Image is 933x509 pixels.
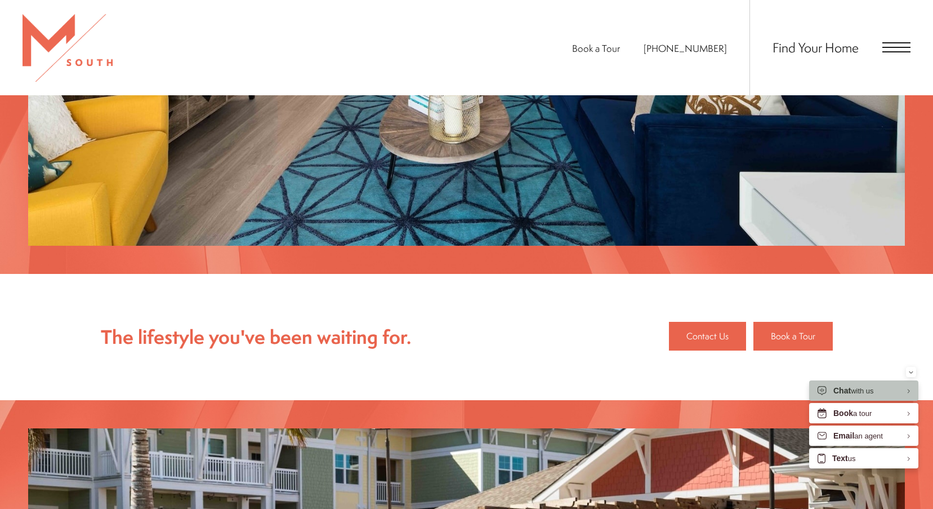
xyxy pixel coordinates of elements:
[644,42,727,55] span: [PHONE_NUMBER]
[644,42,727,55] a: Call Us at 813-570-8014
[669,322,746,351] a: Contact Us
[882,42,910,52] button: Open Menu
[773,38,859,56] a: Find Your Home
[686,329,729,344] span: Contact Us
[23,14,113,82] img: MSouth
[753,322,833,351] a: Book a Tour
[771,329,815,344] span: Book a Tour
[572,42,620,55] a: Book a Tour
[101,322,411,352] p: The lifestyle you've been waiting for.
